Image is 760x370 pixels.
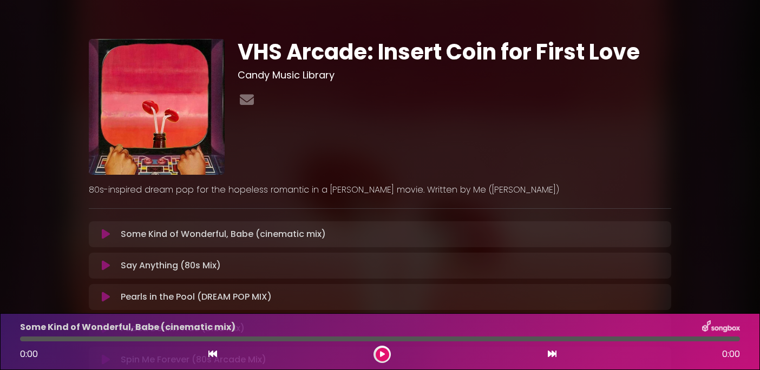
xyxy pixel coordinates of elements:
[121,259,221,272] p: Say Anything (80s Mix)
[20,321,235,334] p: Some Kind of Wonderful, Babe (cinematic mix)
[20,348,38,360] span: 0:00
[121,228,326,241] p: Some Kind of Wonderful, Babe (cinematic mix)
[121,290,272,303] p: Pearls in the Pool (DREAM POP MIX)
[238,69,671,81] h3: Candy Music Library
[722,348,740,361] span: 0:00
[89,183,671,196] p: 80s-inspired dream pop for the hopeless romantic in a [PERSON_NAME] movie. Written by Me ([PERSON...
[238,39,671,65] h1: VHS Arcade: Insert Coin for First Love
[702,320,740,334] img: songbox-logo-white.png
[89,39,225,175] img: 6uL38dSHRQuvZGVKXHAP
